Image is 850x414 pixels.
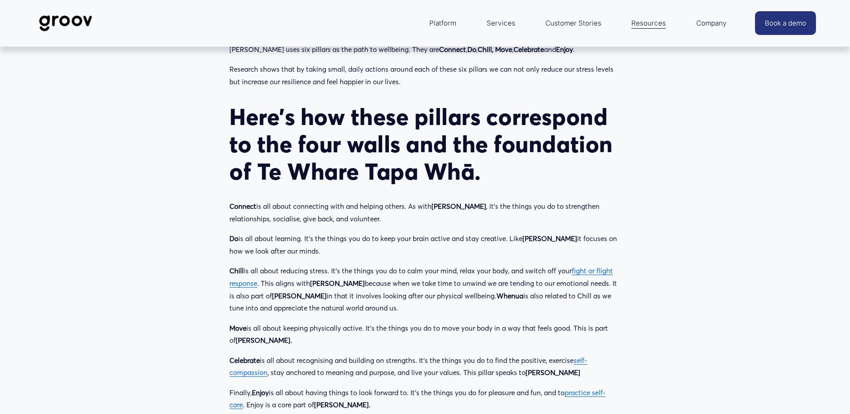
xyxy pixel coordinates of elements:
span: Resources [631,17,666,30]
a: folder dropdown [425,13,461,34]
strong: Move [495,45,512,54]
a: folder dropdown [692,13,731,34]
strong: Celebrate [513,45,544,54]
p: is all about recognising and building on strengths. It’s the things you do to find the positive, ... [229,354,621,379]
strong: Connect [439,45,466,54]
strong: Do [229,234,238,243]
img: Groov | Workplace Science Platform | Unlock Performance | Drive Results [34,9,97,38]
strong: [PERSON_NAME] [272,292,327,300]
strong: [PERSON_NAME] [526,368,580,377]
p: [PERSON_NAME] uses six pillars as the path to wellbeing. They are , , , and . [229,43,621,56]
strong: [PERSON_NAME]. [314,401,371,409]
strong: [PERSON_NAME] [431,202,486,211]
strong: Enjoy [556,45,573,54]
span: Platform [429,17,456,30]
span: Company [696,17,727,30]
a: Services [482,13,520,34]
p: is all about reducing stress. It’s the things you do to calm your mind, relax your body, and swit... [229,265,621,314]
strong: Connect [229,202,256,211]
strong: Move [229,324,246,332]
strong: Enjoy [252,388,269,397]
strong: Chill [229,267,244,275]
strong: Here’s how these pillars correspond to the four walls and the foundation of Te Whare Tapa Whā. [229,103,618,185]
p: Finally, is all about having things to look forward to. It’s the things you do for pleasure and f... [229,387,621,411]
p: is all about learning. It’s the things you do to keep your brain active and stay creative. Like i... [229,233,621,257]
a: folder dropdown [627,13,670,34]
strong: Whenua [496,292,523,300]
strong: [PERSON_NAME] [310,279,365,288]
strong: Chill, [478,45,493,54]
p: is all about connecting with and helping others. As with , it’s the things you do to strengthen r... [229,200,621,225]
a: Customer Stories [541,13,606,34]
strong: [PERSON_NAME] [522,234,577,243]
a: Book a demo [755,11,816,35]
strong: Do [467,45,476,54]
p: Research shows that by taking small, daily actions around each of these six pillars we can not on... [229,63,621,88]
strong: [PERSON_NAME]. [236,336,292,345]
p: is all about keeping physically active. It’s the things you do to move your body in a way that fe... [229,322,621,347]
strong: Celebrate [229,356,260,365]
